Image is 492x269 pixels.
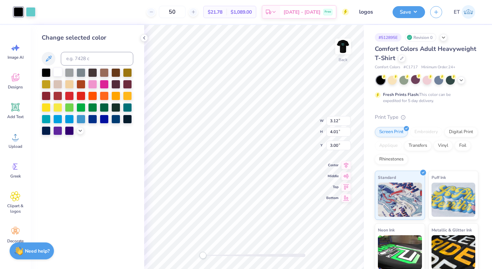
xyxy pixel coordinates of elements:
[25,248,50,254] strong: Need help?
[8,84,23,90] span: Designs
[375,113,478,121] div: Print Type
[42,33,133,42] div: Change selected color
[231,9,252,16] span: $1,089.00
[354,5,387,19] input: Untitled Design
[455,141,471,151] div: Foil
[208,9,222,16] span: $21.78
[375,33,401,42] div: # 512895E
[7,114,24,119] span: Add Text
[410,127,442,137] div: Embroidery
[405,33,436,42] div: Revision 0
[432,183,476,217] img: Puff Ink
[326,173,339,179] span: Middle
[326,162,339,168] span: Center
[4,203,27,214] span: Clipart & logos
[200,252,206,259] div: Accessibility label
[61,52,133,66] input: e.g. 7428 c
[383,91,467,104] div: This color can be expedited for 5 day delivery.
[159,6,186,18] input: – –
[378,174,396,181] span: Standard
[432,174,446,181] span: Puff Ink
[421,65,455,70] span: Minimum Order: 24 +
[375,45,476,62] span: Comfort Colors Adult Heavyweight T-Shirt
[434,141,453,151] div: Vinyl
[462,5,475,19] img: Elaina Thomas
[445,127,478,137] div: Digital Print
[404,141,432,151] div: Transfers
[383,92,419,97] strong: Fresh Prints Flash:
[375,141,402,151] div: Applique
[393,6,425,18] button: Save
[7,238,24,244] span: Decorate
[326,195,339,201] span: Bottom
[9,144,22,149] span: Upload
[375,65,400,70] span: Comfort Colors
[454,8,460,16] span: ET
[339,57,347,63] div: Back
[8,55,24,60] span: Image AI
[432,226,472,233] span: Metallic & Glitter Ink
[10,173,21,179] span: Greek
[378,226,395,233] span: Neon Ink
[284,9,320,16] span: [DATE] - [DATE]
[378,183,422,217] img: Standard
[375,154,408,165] div: Rhinestones
[336,40,350,53] img: Back
[404,65,418,70] span: # C1717
[451,5,478,19] a: ET
[375,127,408,137] div: Screen Print
[326,184,339,190] span: Top
[325,10,331,14] span: Free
